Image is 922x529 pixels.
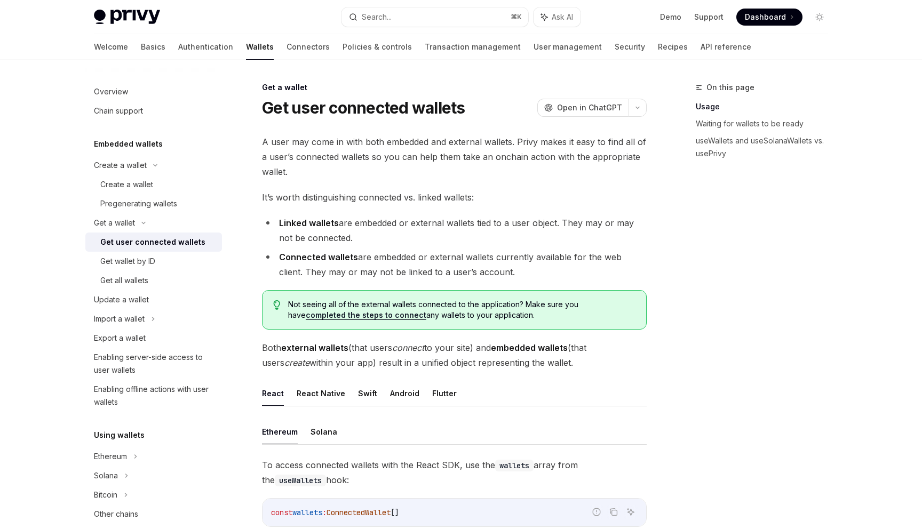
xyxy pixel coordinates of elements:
[392,342,424,353] em: connect
[343,34,412,60] a: Policies & controls
[94,312,145,325] div: Import a wallet
[658,34,688,60] a: Recipes
[537,99,629,117] button: Open in ChatGPT
[736,9,802,26] a: Dashboard
[275,475,326,486] code: useWallets
[94,383,216,408] div: Enabling offline actions with user wallets
[141,34,165,60] a: Basics
[287,34,330,60] a: Connectors
[491,342,568,353] strong: embedded wallets
[262,82,647,93] div: Get a wallet
[94,85,128,98] div: Overview
[94,469,118,482] div: Solana
[85,252,222,271] a: Get wallet by ID
[262,250,647,279] li: are embedded or external wallets currently available for the web client. They may or may not be l...
[100,274,148,287] div: Get all wallets
[94,138,163,150] h5: Embedded wallets
[85,194,222,213] a: Pregenerating wallets
[590,505,603,519] button: Report incorrect code
[262,190,647,205] span: It’s worth distinguishing connected vs. linked wallets:
[178,34,233,60] a: Authentication
[534,34,602,60] a: User management
[85,175,222,194] a: Create a wallet
[94,34,128,60] a: Welcome
[94,159,147,172] div: Create a wallet
[262,134,647,179] span: A user may come in with both embedded and external wallets. Privy makes it easy to find all of a ...
[94,429,145,442] h5: Using wallets
[701,34,751,60] a: API reference
[694,12,724,22] a: Support
[358,381,377,406] button: Swift
[262,340,647,370] span: Both (that users to your site) and (that users within your app) result in a unified object repres...
[327,508,391,517] span: ConnectedWallet
[85,101,222,121] a: Chain support
[511,13,522,21] span: ⌘ K
[425,34,521,60] a: Transaction management
[706,81,754,94] span: On this page
[495,460,534,471] code: wallets
[85,348,222,380] a: Enabling server-side access to user wallets
[85,504,222,524] a: Other chains
[281,342,348,353] strong: external wallets
[85,271,222,290] a: Get all wallets
[100,197,177,210] div: Pregenerating wallets
[94,508,138,520] div: Other chains
[288,299,635,320] span: Not seeing all of the external wallets connected to the application? Make sure you have any walle...
[94,332,146,344] div: Export a wallet
[100,236,205,249] div: Get user connected wallets
[811,9,828,26] button: Toggle dark mode
[85,328,222,348] a: Export a wallet
[745,12,786,22] span: Dashboard
[552,12,573,22] span: Ask AI
[262,215,647,245] li: are embedded or external wallets tied to a user object. They may or may not be connected.
[85,290,222,309] a: Update a wallet
[94,105,143,117] div: Chain support
[390,381,419,406] button: Android
[94,488,117,501] div: Bitcoin
[292,508,322,517] span: wallets
[94,351,216,376] div: Enabling server-side access to user wallets
[615,34,645,60] a: Security
[85,82,222,101] a: Overview
[432,381,457,406] button: Flutter
[391,508,399,517] span: []
[262,98,465,117] h1: Get user connected wallets
[85,380,222,412] a: Enabling offline actions with user wallets
[94,217,135,229] div: Get a wallet
[284,357,309,368] em: create
[94,10,160,25] img: light logo
[607,505,621,519] button: Copy the contents from the code block
[297,381,345,406] button: React Native
[262,458,647,487] span: To access connected wallets with the React SDK, use the array from the hook:
[271,508,292,517] span: const
[696,115,837,132] a: Waiting for wallets to be ready
[322,508,327,517] span: :
[624,505,638,519] button: Ask AI
[279,252,358,262] strong: Connected wallets
[660,12,681,22] a: Demo
[696,98,837,115] a: Usage
[362,11,392,23] div: Search...
[246,34,274,60] a: Wallets
[534,7,581,27] button: Ask AI
[696,132,837,162] a: useWallets and useSolanaWallets vs. usePrivy
[100,255,155,268] div: Get wallet by ID
[311,419,337,444] button: Solana
[85,233,222,252] a: Get user connected wallets
[557,102,622,113] span: Open in ChatGPT
[262,381,284,406] button: React
[273,300,281,310] svg: Tip
[262,419,298,444] button: Ethereum
[94,450,127,463] div: Ethereum
[279,218,339,228] strong: Linked wallets
[341,7,528,27] button: Search...⌘K
[94,293,149,306] div: Update a wallet
[306,310,426,320] a: completed the steps to connect
[100,178,153,191] div: Create a wallet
